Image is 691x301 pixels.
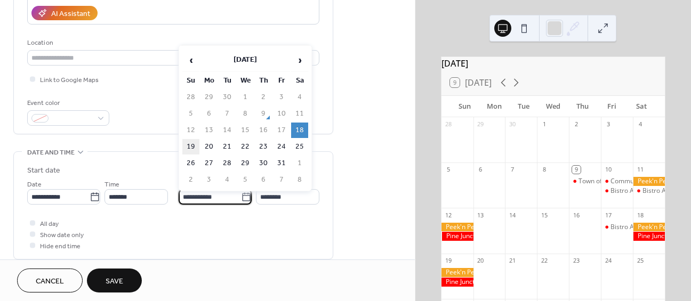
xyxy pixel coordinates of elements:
div: 23 [572,257,580,265]
div: Bistro After Dark - Peek'n Peak [601,186,633,196]
td: 4 [219,172,236,188]
td: 29 [200,90,218,105]
td: 11 [291,106,308,121]
div: 24 [604,257,612,265]
div: 14 [508,211,516,219]
div: 11 [636,166,644,174]
th: We [237,73,254,88]
td: 30 [255,156,272,171]
td: 9 [255,106,272,121]
div: 2 [572,120,580,128]
div: Sun [450,96,479,117]
div: Bistro After Dark Peek'n Peak [633,186,665,196]
div: Town of Mina Regular Board Meeting [578,177,689,186]
td: 25 [291,139,308,154]
div: Town of Mina Regular Board Meeting [569,177,601,186]
th: Th [255,73,272,88]
div: 3 [604,120,612,128]
div: 19 [445,257,453,265]
div: Peek'n Peak Fall Fest [633,223,665,232]
div: Peek'n Peak Fall Fest [441,223,473,232]
td: 26 [182,156,199,171]
td: 7 [273,172,290,188]
button: Save [87,269,142,292]
div: 9 [572,166,580,174]
td: 3 [273,90,290,105]
button: AI Assistant [31,6,98,20]
td: 16 [255,123,272,138]
div: 6 [477,166,485,174]
div: 20 [477,257,485,265]
span: Date and time [27,147,75,158]
div: 5 [445,166,453,174]
th: Su [182,73,199,88]
th: Mo [200,73,218,88]
div: 17 [604,211,612,219]
td: 29 [237,156,254,171]
td: 4 [291,90,308,105]
td: 1 [237,90,254,105]
div: 21 [508,257,516,265]
span: Time [105,179,119,190]
td: 28 [219,156,236,171]
td: 2 [255,90,272,105]
td: 23 [255,139,272,154]
div: Community Connections Bingo [601,177,633,186]
div: 22 [540,257,548,265]
td: 22 [237,139,254,154]
div: Thu [568,96,597,117]
div: Start date [27,165,60,176]
span: ‹ [183,50,199,71]
td: 27 [200,156,218,171]
td: 2 [182,172,199,188]
div: AI Assistant [51,9,90,20]
td: 20 [200,139,218,154]
button: Cancel [17,269,83,292]
span: › [292,50,308,71]
td: 17 [273,123,290,138]
div: 29 [477,120,485,128]
td: 5 [182,106,199,121]
td: 3 [200,172,218,188]
div: 8 [540,166,548,174]
div: 4 [636,120,644,128]
span: All day [40,218,59,230]
div: 10 [604,166,612,174]
span: Hide end time [40,241,81,252]
div: Peek'n Peak Fall Fest [441,268,473,277]
div: 1 [540,120,548,128]
td: 6 [255,172,272,188]
td: 7 [219,106,236,121]
th: Sa [291,73,308,88]
td: 18 [291,123,308,138]
div: Bistro After Dark Peek'n Peak [601,223,633,232]
span: Show date only [40,230,84,241]
div: 30 [508,120,516,128]
th: Tu [219,73,236,88]
div: 25 [636,257,644,265]
td: 31 [273,156,290,171]
td: 21 [219,139,236,154]
div: 12 [445,211,453,219]
td: 30 [219,90,236,105]
td: 10 [273,106,290,121]
span: Cancel [36,276,64,287]
div: Tue [509,96,538,117]
span: Save [106,276,123,287]
div: 7 [508,166,516,174]
div: Event color [27,97,107,109]
span: Date [27,179,42,190]
div: Location [27,37,317,48]
td: 19 [182,139,199,154]
div: Peek'n Peak Fall Fest [633,177,665,186]
th: Fr [273,73,290,88]
div: 15 [540,211,548,219]
div: Pine Junction Pop-up Shopping Event [441,232,473,241]
div: Mon [479,96,509,117]
div: Sat [627,96,656,117]
th: [DATE] [200,49,290,72]
span: Link to Google Maps [40,75,99,86]
div: [DATE] [441,57,665,70]
div: 28 [445,120,453,128]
